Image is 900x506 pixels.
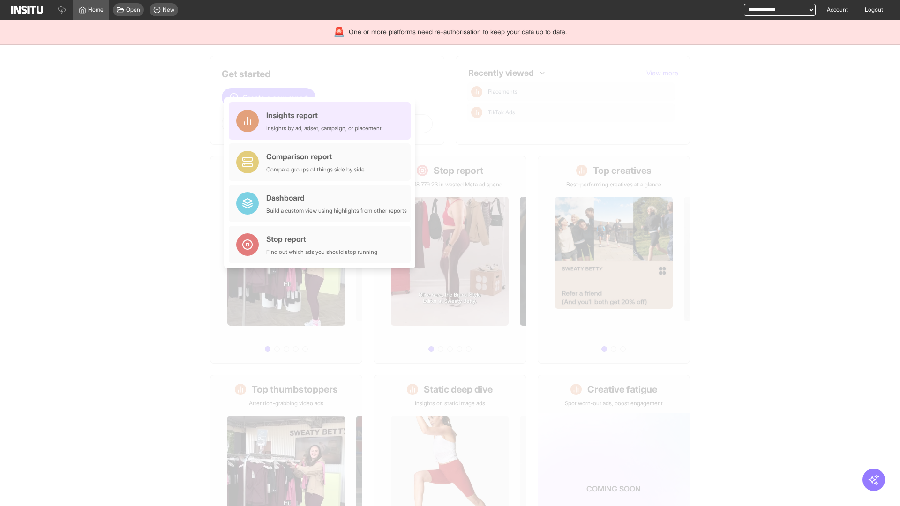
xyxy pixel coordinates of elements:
div: 🚨 [333,25,345,38]
span: New [163,6,174,14]
div: Stop report [266,233,377,245]
div: Insights report [266,110,382,121]
span: Home [88,6,104,14]
div: Comparison report [266,151,365,162]
div: Insights by ad, adset, campaign, or placement [266,125,382,132]
img: Logo [11,6,43,14]
div: Build a custom view using highlights from other reports [266,207,407,215]
div: Compare groups of things side by side [266,166,365,173]
span: One or more platforms need re-authorisation to keep your data up to date. [349,27,567,37]
div: Dashboard [266,192,407,203]
div: Find out which ads you should stop running [266,248,377,256]
span: Open [126,6,140,14]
